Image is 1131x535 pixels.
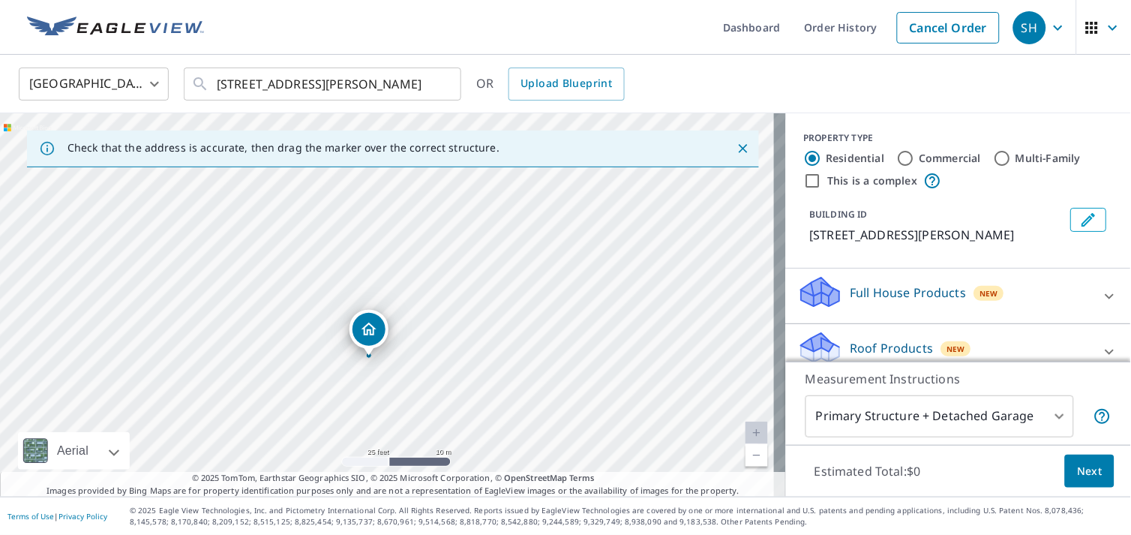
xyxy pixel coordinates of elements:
p: | [7,512,107,521]
div: OR [476,68,625,101]
a: Current Level 20, Zoom In Disabled [745,422,768,444]
div: Primary Structure + Detached Garage [805,395,1074,437]
input: Search by address or latitude-longitude [217,63,430,105]
a: Terms [570,472,595,483]
p: Measurement Instructions [805,370,1111,388]
div: [GEOGRAPHIC_DATA] [19,63,169,105]
p: Estimated Total: $0 [802,455,933,488]
a: Privacy Policy [58,511,107,521]
span: New [947,343,966,355]
p: Full House Products [850,284,967,302]
label: Multi-Family [1016,151,1081,166]
a: Cancel Order [897,12,1000,44]
span: Upload Blueprint [520,74,612,93]
div: Roof ProductsNew [798,330,1119,373]
span: New [980,287,999,299]
a: Current Level 20, Zoom Out [745,444,768,467]
div: Full House ProductsNew [798,275,1119,317]
label: Residential [826,151,885,166]
p: Check that the address is accurate, then drag the marker over the correct structure. [67,141,499,155]
button: Edit building 1 [1071,208,1107,232]
span: © 2025 TomTom, Earthstar Geographics SIO, © 2025 Microsoft Corporation, © [192,472,595,485]
button: Close [733,139,753,158]
span: Next [1077,462,1102,481]
div: PROPERTY TYPE [804,131,1113,145]
a: OpenStreetMap [504,472,567,483]
a: Upload Blueprint [508,68,624,101]
label: This is a complex [828,173,918,188]
p: © 2025 Eagle View Technologies, Inc. and Pictometry International Corp. All Rights Reserved. Repo... [130,505,1123,527]
p: Roof Products [850,339,934,357]
span: Your report will include the primary structure and a detached garage if one exists. [1093,407,1111,425]
img: EV Logo [27,17,204,39]
div: Dropped pin, building 1, Residential property, 12 Sunset Dr Honea Path, SC 29654 [349,310,388,356]
p: BUILDING ID [810,208,868,221]
div: Aerial [18,432,130,470]
button: Next [1065,455,1114,488]
div: SH [1013,11,1046,44]
div: Aerial [52,432,93,470]
label: Commercial [919,151,982,166]
p: [STREET_ADDRESS][PERSON_NAME] [810,226,1065,244]
a: Terms of Use [7,511,54,521]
